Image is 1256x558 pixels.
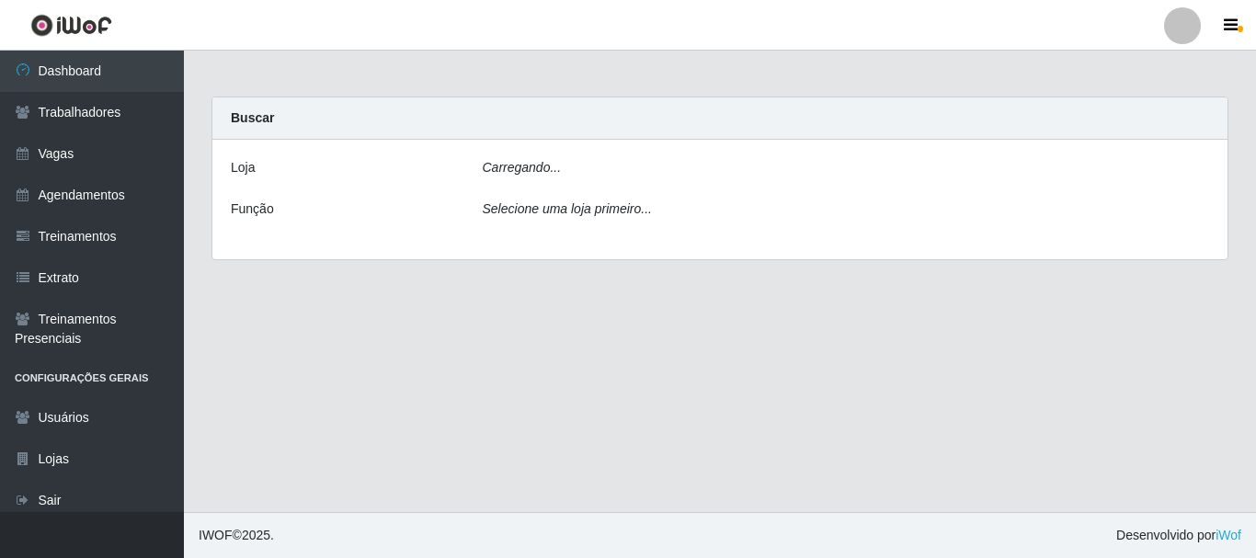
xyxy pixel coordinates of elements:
i: Selecione uma loja primeiro... [483,201,652,216]
label: Função [231,199,274,219]
strong: Buscar [231,110,274,125]
span: IWOF [199,528,233,542]
img: CoreUI Logo [30,14,112,37]
a: iWof [1216,528,1241,542]
label: Loja [231,158,255,177]
span: © 2025 . [199,526,274,545]
span: Desenvolvido por [1116,526,1241,545]
i: Carregando... [483,160,562,175]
